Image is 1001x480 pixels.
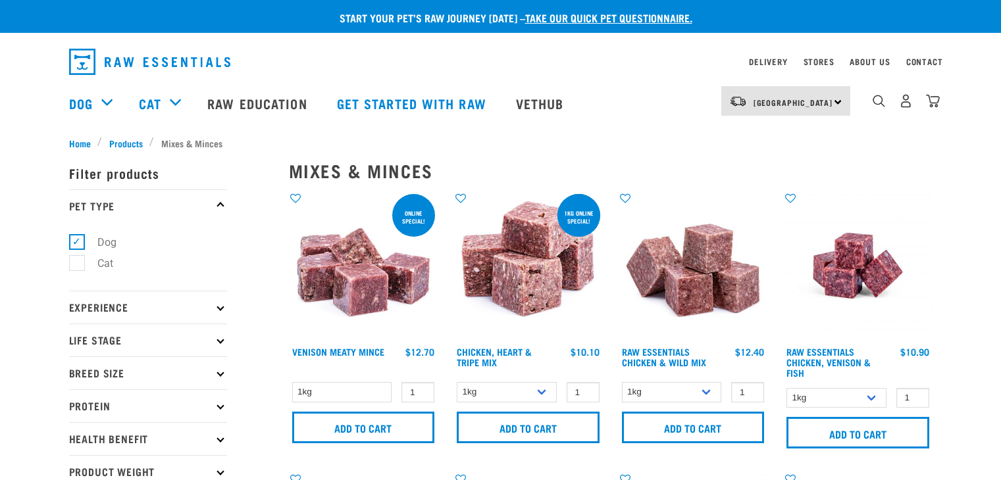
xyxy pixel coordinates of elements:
div: ONLINE SPECIAL! [392,203,435,231]
label: Cat [76,255,118,272]
a: Get started with Raw [324,77,503,130]
p: Pet Type [69,189,227,222]
a: Raw Essentials Chicken, Venison & Fish [786,349,871,375]
a: take our quick pet questionnaire. [525,14,692,20]
a: Stores [804,59,834,64]
a: Cat [139,93,161,113]
a: Products [102,136,149,150]
img: user.png [899,94,913,108]
a: Chicken, Heart & Tripe Mix [457,349,532,364]
nav: dropdown navigation [59,43,943,80]
p: Filter products [69,156,227,189]
a: Raw Education [194,77,323,130]
a: Dog [69,93,93,113]
div: $10.90 [900,347,929,357]
input: Add to cart [786,417,929,448]
input: Add to cart [292,412,435,443]
div: $12.40 [735,347,764,357]
span: [GEOGRAPHIC_DATA] [754,100,833,105]
h2: Mixes & Minces [289,160,933,181]
input: Add to cart [457,412,600,443]
p: Protein [69,389,227,422]
a: Venison Meaty Mince [292,349,384,354]
img: Raw Essentials Logo [69,49,230,75]
nav: breadcrumbs [69,136,933,150]
a: Raw Essentials Chicken & Wild Mix [622,349,706,364]
a: Contact [906,59,943,64]
a: Vethub [503,77,580,130]
img: Chicken Venison mix 1655 [783,191,933,341]
img: 1062 Chicken Heart Tripe Mix 01 [453,191,603,341]
a: Home [69,136,98,150]
a: Delivery [749,59,787,64]
input: Add to cart [622,412,765,443]
div: 1kg online special! [557,203,600,231]
input: 1 [567,382,600,402]
p: Experience [69,291,227,324]
p: Breed Size [69,356,227,389]
p: Health Benefit [69,422,227,455]
span: Home [69,136,91,150]
label: Dog [76,234,122,251]
div: $10.10 [571,347,600,357]
span: Products [109,136,143,150]
img: home-icon@2x.png [926,94,940,108]
input: 1 [731,382,764,402]
div: $12.70 [405,347,434,357]
img: 1117 Venison Meat Mince 01 [289,191,438,341]
img: van-moving.png [729,95,747,107]
img: Pile Of Cubed Chicken Wild Meat Mix [619,191,768,341]
img: home-icon-1@2x.png [873,95,885,107]
a: About Us [850,59,890,64]
input: 1 [896,388,929,408]
input: 1 [401,382,434,402]
p: Life Stage [69,324,227,356]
